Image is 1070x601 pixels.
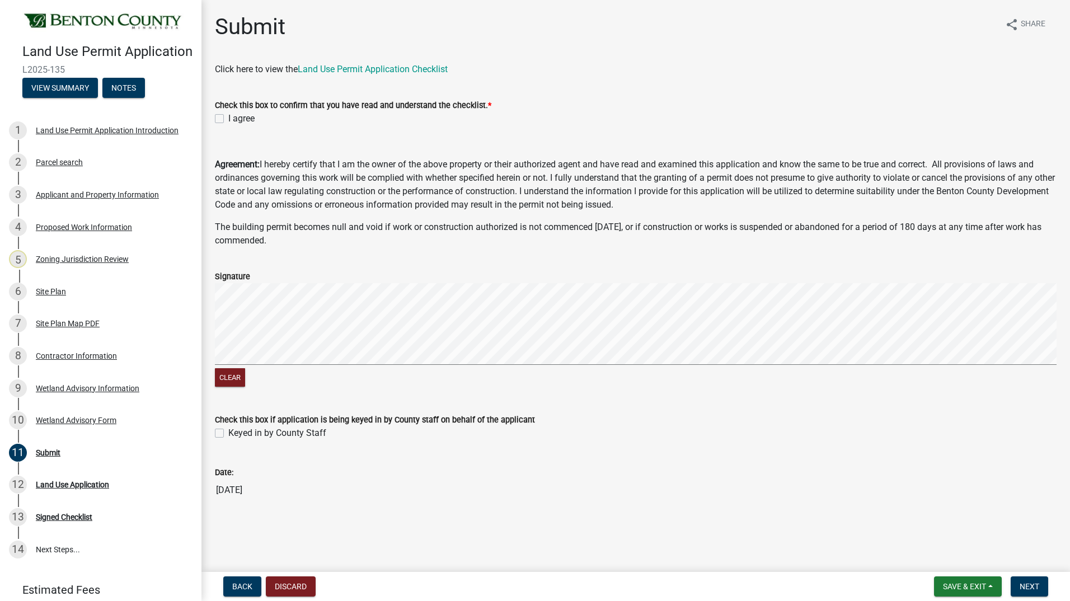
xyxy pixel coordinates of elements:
div: Parcel search [36,158,83,166]
div: Wetland Advisory Information [36,384,139,392]
span: Back [232,582,252,591]
div: Zoning Jurisdiction Review [36,255,129,263]
a: Estimated Fees [9,579,184,601]
div: 14 [9,541,27,558]
i: share [1005,18,1019,31]
label: Date: [215,469,233,477]
div: 6 [9,283,27,300]
div: 5 [9,250,27,268]
h4: Land Use Permit Application [22,44,193,60]
div: 7 [9,314,27,332]
p: I hereby certify that I am the owner of the above property or their authorized agent and have rea... [215,158,1057,212]
div: Site Plan [36,288,66,295]
div: 12 [9,476,27,494]
label: Check this box if application is being keyed in by County staff on behalf of the applicant [215,416,535,424]
img: Benton County, Minnesota [22,12,184,32]
div: 13 [9,508,27,526]
div: 11 [9,444,27,462]
div: 3 [9,186,27,204]
p: Click here to view the [215,63,1057,76]
div: 1 [9,121,27,139]
a: Land Use Permit Application Checklist [298,64,448,74]
span: Next [1020,582,1039,591]
div: 2 [9,153,27,171]
p: The building permit becomes null and void if work or construction authorized is not commenced [DA... [215,220,1057,247]
div: Land Use Application [36,481,109,489]
div: Applicant and Property Information [36,191,159,199]
button: Save & Exit [934,576,1002,597]
div: 8 [9,347,27,365]
div: 4 [9,218,27,236]
span: Share [1021,18,1045,31]
wm-modal-confirm: Notes [102,84,145,93]
button: View Summary [22,78,98,98]
h1: Submit [215,13,285,40]
span: L2025-135 [22,64,179,75]
button: Discard [266,576,316,597]
label: Signature [215,273,250,281]
wm-modal-confirm: Summary [22,84,98,93]
button: Notes [102,78,145,98]
button: Clear [215,368,245,387]
div: Submit [36,449,60,457]
button: Back [223,576,261,597]
label: Check this box to confirm that you have read and understand the checklist. [215,102,491,110]
strong: Agreement: [215,159,260,170]
div: 9 [9,379,27,397]
div: Proposed Work Information [36,223,132,231]
button: shareShare [996,13,1054,35]
label: Keyed in by County Staff [228,426,326,440]
button: Next [1011,576,1048,597]
div: Site Plan Map PDF [36,320,100,327]
div: 10 [9,411,27,429]
span: Save & Exit [943,582,986,591]
label: I agree [228,112,255,125]
div: Signed Checklist [36,513,92,521]
div: Wetland Advisory Form [36,416,116,424]
div: Land Use Permit Application Introduction [36,126,179,134]
div: Contractor Information [36,352,117,360]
